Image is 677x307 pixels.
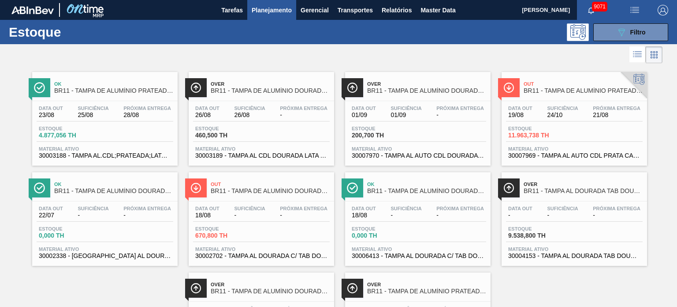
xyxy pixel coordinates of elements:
span: Estoque [195,126,257,131]
h1: Estoque [9,27,135,37]
button: Filtro [593,23,668,41]
span: - [508,212,532,219]
div: Visão em Cards [646,46,662,63]
div: Pogramando: nenhum usuário selecionado [567,23,589,41]
span: BR11 - TAMPA DE ALUMÍNIO PRATEADA CROWN ISE [367,288,486,295]
span: 9.538,800 TH [508,232,570,239]
img: Ícone [347,283,358,294]
span: 30004153 - TAMPA AL DOURADA TAB DOURADO CDL CANPACK [508,253,640,259]
img: Logout [658,5,668,15]
span: Planejamento [252,5,292,15]
span: Material ativo [195,246,327,252]
span: 19/08 [508,112,532,118]
span: 30002338 - TAMPA AL DOURADA TAB DOUR AUTO ISE [39,253,171,259]
span: Suficiência [391,206,421,211]
span: Próxima Entrega [123,206,171,211]
span: - [436,212,484,219]
span: Ok [367,182,486,187]
span: BR11 - TAMPA DE ALUMÍNIO DOURADA BALL CDL [211,87,330,94]
div: Visão em Lista [629,46,646,63]
span: 24/10 [547,112,578,118]
span: Suficiência [78,106,108,111]
img: userActions [629,5,640,15]
span: Over [367,282,486,287]
a: ÍconeOkBR11 - TAMPA DE ALUMÍNIO PRATEADA BALL CDLData out23/08Suficiência25/08Próxima Entrega28/0... [26,65,182,166]
img: Ícone [190,82,201,93]
img: Ícone [347,182,358,193]
span: Próxima Entrega [593,206,640,211]
span: Material ativo [39,246,171,252]
span: BR11 - TAMPA DE ALUMÍNIO PRATEADA BALL CDL [54,87,173,94]
span: - [280,112,327,118]
img: Ícone [347,82,358,93]
span: Over [211,81,330,87]
span: 0,000 TH [352,232,413,239]
span: 670,800 TH [195,232,257,239]
span: 28/08 [123,112,171,118]
span: - [280,212,327,219]
span: Material ativo [195,146,327,152]
span: 01/09 [391,112,421,118]
span: Estoque [195,226,257,231]
span: Próxima Entrega [123,106,171,111]
span: Suficiência [78,206,108,211]
span: 30003188 - TAMPA AL.CDL;PRATEADA;LATA-AUTOMATICA; [39,152,171,159]
span: 30007970 - TAMPA AL AUTO CDL DOURADA CANPACK [352,152,484,159]
a: ÍconeOverBR11 - TAMPA AL DOURADA TAB DOURADA CANPACK CDLData out-Suficiência-Próxima Entrega-Esto... [495,166,651,266]
span: BR11 - TAMPA DE ALUMÍNIO DOURADA TAB DOURADO CROWN [54,188,173,194]
span: Data out [352,206,376,211]
span: 26/08 [234,112,265,118]
a: ÍconeOkBR11 - TAMPA DE ALUMÍNIO DOURADA TAB DOURADO ARDAGHData out18/08Suficiência-Próxima Entreg... [338,166,495,266]
span: BR11 - TAMPA AL DOURADA TAB DOURADA CANPACK CDL [524,188,643,194]
span: BR11 - TAMPA DE ALUMÍNIO DOURADA TAB DOURADO [211,188,330,194]
span: Relatórios [382,5,412,15]
span: 22/07 [39,212,63,219]
a: ÍconeOutBR11 - TAMPA DE ALUMÍNIO PRATEADA CANPACK CDLData out19/08Suficiência24/10Próxima Entrega... [495,65,651,166]
span: Filtro [630,29,646,36]
span: Data out [508,106,532,111]
a: ÍconeOverBR11 - TAMPA DE ALUMÍNIO DOURADA CANPACK CDLData out01/09Suficiência01/09Próxima Entrega... [338,65,495,166]
span: Estoque [352,126,413,131]
a: ÍconeOutBR11 - TAMPA DE ALUMÍNIO DOURADA TAB DOURADOData out18/08Suficiência-Próxima Entrega-Esto... [182,166,338,266]
span: Estoque [508,126,570,131]
span: Estoque [39,226,100,231]
span: Ok [54,182,173,187]
span: 9071 [592,2,607,11]
span: BR11 - TAMPA DE ALUMÍNIO DOURADA TAB DOURADO ARDAGH [367,188,486,194]
span: Próxima Entrega [280,206,327,211]
span: 26/08 [195,112,219,118]
span: Data out [195,106,219,111]
span: Over [524,182,643,187]
span: Estoque [39,126,100,131]
span: 200,700 TH [352,132,413,139]
img: TNhmsLtSVTkK8tSr43FrP2fwEKptu5GPRR3wAAAABJRU5ErkJggg== [11,6,54,14]
span: 11.963,738 TH [508,132,570,139]
span: - [123,212,171,219]
span: 30007969 - TAMPA AL AUTO CDL PRATA CANPACK [508,152,640,159]
span: 23/08 [39,112,63,118]
a: ÍconeOkBR11 - TAMPA DE ALUMÍNIO DOURADA TAB DOURADO CROWNData out22/07Suficiência-Próxima Entrega... [26,166,182,266]
span: Gerencial [301,5,329,15]
span: 21/08 [593,112,640,118]
span: Suficiência [234,206,265,211]
span: Data out [195,206,219,211]
span: Over [211,282,330,287]
span: - [391,212,421,219]
span: 25/08 [78,112,108,118]
span: Data out [39,106,63,111]
span: BR11 - TAMPA DE ALUMÍNIO DOURADA CROWN ISE [211,288,330,295]
span: 30002702 - TAMPA AL DOURADA C/ TAB DOURADO [195,253,327,259]
span: 18/08 [195,212,219,219]
span: Ok [54,81,173,87]
span: Suficiência [391,106,421,111]
span: Out [524,81,643,87]
img: Ícone [190,182,201,193]
span: Transportes [338,5,373,15]
a: ÍconeOverBR11 - TAMPA DE ALUMÍNIO DOURADA BALL CDLData out26/08Suficiência26/08Próxima Entrega-Es... [182,65,338,166]
span: - [436,112,484,118]
span: Out [211,182,330,187]
span: Suficiência [547,206,578,211]
span: Master Data [420,5,455,15]
span: Próxima Entrega [436,106,484,111]
img: Ícone [190,283,201,294]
